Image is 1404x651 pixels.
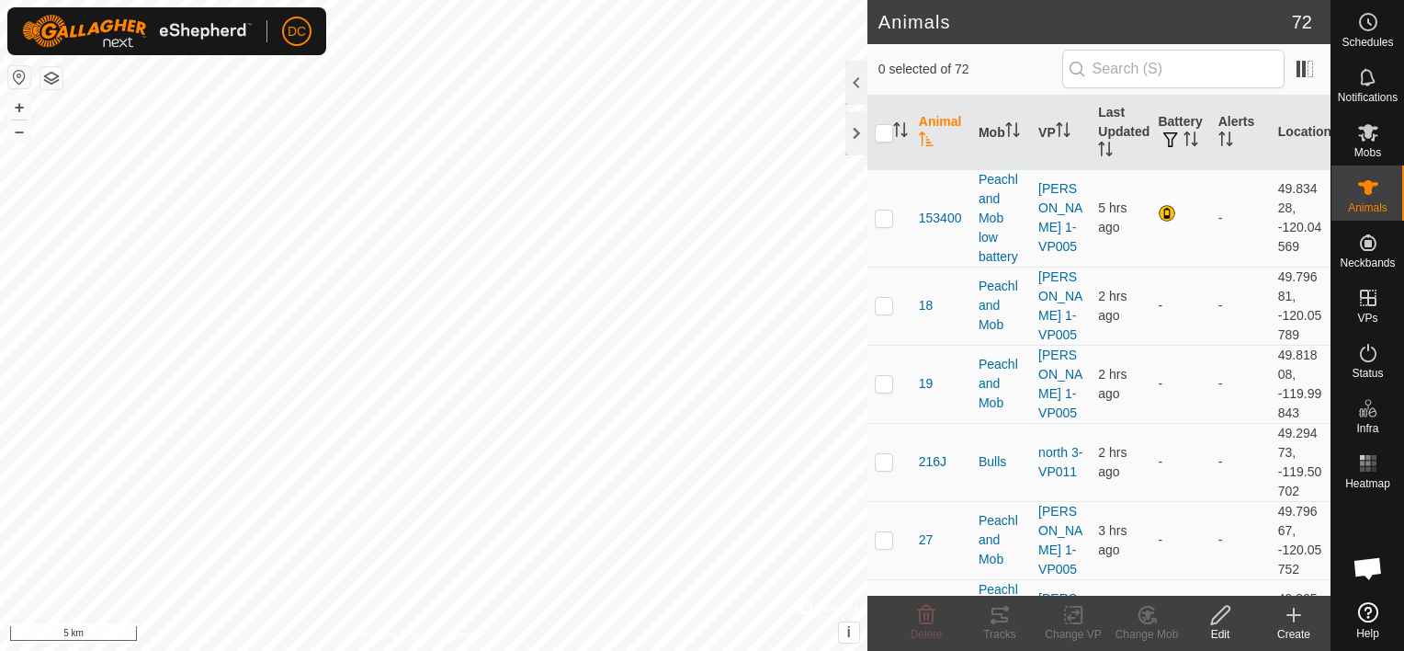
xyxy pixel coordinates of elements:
td: - [1150,345,1210,423]
input: Search (S) [1062,50,1285,88]
span: Heatmap [1345,478,1390,489]
td: 49.79667, -120.05752 [1271,501,1330,579]
button: i [839,622,859,643]
td: - [1211,267,1271,345]
a: [PERSON_NAME] 1-VP005 [1038,181,1082,254]
td: - [1211,345,1271,423]
th: Location [1271,96,1330,170]
button: Reset Map [8,66,30,88]
span: 0 selected of 72 [878,60,1062,79]
a: [PERSON_NAME] 1-VP005 [1038,348,1082,420]
p-sorticon: Activate to sort [1005,125,1020,140]
td: - [1150,501,1210,579]
span: 26 Sept 2025, 11:33 am [1098,523,1127,557]
div: Create [1257,626,1330,643]
p-sorticon: Activate to sort [893,125,908,140]
span: Status [1352,368,1383,379]
span: Infra [1356,423,1378,434]
span: Neckbands [1340,257,1395,268]
th: VP [1031,96,1091,170]
div: Change Mob [1110,626,1183,643]
a: [PERSON_NAME] 1-VP005 [1038,504,1082,577]
div: Edit [1183,626,1257,643]
td: 49.81808, -119.99843 [1271,345,1330,423]
th: Battery [1150,96,1210,170]
div: Peachland Mob low battery [979,170,1024,267]
span: 27 [919,531,934,550]
span: Notifications [1338,92,1398,103]
p-sorticon: Activate to sort [1218,134,1233,149]
span: i [847,624,851,640]
span: 26 Sept 2025, 9:07 am [1098,200,1127,234]
h2: Animals [878,11,1292,33]
span: Help [1356,628,1379,639]
button: + [8,97,30,119]
span: 26 Sept 2025, 12:08 pm [1098,367,1127,401]
div: Peachland Mob [979,277,1024,335]
th: Alerts [1211,96,1271,170]
div: Open chat [1341,541,1396,596]
span: VPs [1357,313,1377,324]
div: Tracks [963,626,1036,643]
div: Peachland Mob [979,355,1024,413]
td: - [1211,423,1271,501]
p-sorticon: Activate to sort [1056,125,1070,140]
button: Map Layers [40,67,62,89]
td: - [1150,267,1210,345]
span: 153400 [919,209,962,228]
span: 19 [919,374,934,394]
span: Schedules [1342,37,1393,48]
td: - [1211,169,1271,267]
p-sorticon: Activate to sort [919,134,934,149]
td: 49.79681, -120.05789 [1271,267,1330,345]
div: Peachland Mob [979,511,1024,569]
span: 26 Sept 2025, 12:19 pm [1098,445,1127,479]
a: Contact Us [452,627,506,644]
p-sorticon: Activate to sort [1183,134,1198,149]
button: – [8,120,30,143]
td: 49.83428, -120.04569 [1271,169,1330,267]
div: Bulls [979,452,1024,472]
span: 18 [919,296,934,315]
a: Help [1331,595,1404,646]
td: 49.29473, -119.50702 [1271,423,1330,501]
th: Last Updated [1091,96,1150,170]
td: - [1150,423,1210,501]
a: [PERSON_NAME] 1-VP005 [1038,269,1082,342]
span: Mobs [1354,147,1381,158]
th: Animal [911,96,971,170]
img: Gallagher Logo [22,15,252,48]
span: DC [288,22,306,41]
span: 72 [1292,8,1312,36]
td: - [1211,501,1271,579]
span: Animals [1348,202,1387,213]
div: Change VP [1036,626,1110,643]
span: Delete [911,628,943,641]
th: Mob [971,96,1031,170]
span: 26 Sept 2025, 12:07 pm [1098,289,1127,323]
a: north 3-VP011 [1038,445,1082,479]
span: 216J [919,452,946,472]
p-sorticon: Activate to sort [1098,144,1113,159]
a: Privacy Policy [361,627,430,644]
